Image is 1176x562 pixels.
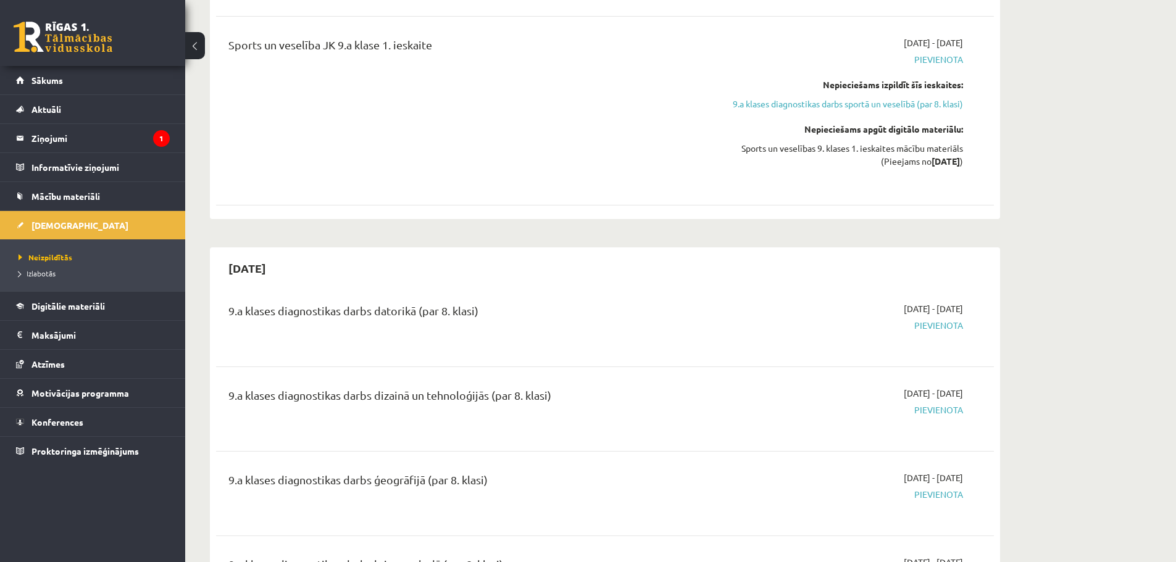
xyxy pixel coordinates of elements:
[730,488,963,501] span: Pievienota
[19,252,173,263] a: Neizpildītās
[730,403,963,416] span: Pievienota
[31,300,105,312] span: Digitālie materiāli
[31,358,65,370] span: Atzīmes
[228,471,712,494] div: 9.a klases diagnostikas darbs ģeogrāfijā (par 8. klasi)
[16,437,170,465] a: Proktoringa izmēģinājums
[14,22,112,52] a: Rīgas 1. Tālmācības vidusskola
[730,319,963,332] span: Pievienota
[31,104,61,115] span: Aktuāli
[16,379,170,407] a: Motivācijas programma
[16,350,170,378] a: Atzīmes
[730,123,963,136] div: Nepieciešams apgūt digitālo materiālu:
[228,302,712,325] div: 9.a klases diagnostikas darbs datorikā (par 8. klasi)
[31,75,63,86] span: Sākums
[904,471,963,484] span: [DATE] - [DATE]
[730,142,963,168] div: Sports un veselības 9. klases 1. ieskaites mācību materiāls (Pieejams no )
[730,53,963,66] span: Pievienota
[31,191,100,202] span: Mācību materiāli
[19,252,72,262] span: Neizpildītās
[16,153,170,181] a: Informatīvie ziņojumi
[31,220,128,231] span: [DEMOGRAPHIC_DATA]
[730,78,963,91] div: Nepieciešams izpildīt šīs ieskaites:
[904,387,963,400] span: [DATE] - [DATE]
[19,268,56,278] span: Izlabotās
[16,408,170,436] a: Konferences
[16,95,170,123] a: Aktuāli
[16,211,170,239] a: [DEMOGRAPHIC_DATA]
[31,416,83,428] span: Konferences
[228,387,712,410] div: 9.a klases diagnostikas darbs dizainā un tehnoloģijās (par 8. klasi)
[16,321,170,349] a: Maksājumi
[16,182,170,210] a: Mācību materiāli
[16,292,170,320] a: Digitālie materiāli
[19,268,173,279] a: Izlabotās
[904,302,963,315] span: [DATE] - [DATE]
[16,66,170,94] a: Sākums
[31,124,170,152] legend: Ziņojumi
[932,155,960,167] strong: [DATE]
[16,124,170,152] a: Ziņojumi1
[216,254,278,283] h2: [DATE]
[31,153,170,181] legend: Informatīvie ziņojumi
[730,97,963,110] a: 9.a klases diagnostikas darbs sportā un veselībā (par 8. klasi)
[228,36,712,59] div: Sports un veselība JK 9.a klase 1. ieskaite
[153,130,170,147] i: 1
[31,321,170,349] legend: Maksājumi
[31,387,129,399] span: Motivācijas programma
[31,445,139,457] span: Proktoringa izmēģinājums
[904,36,963,49] span: [DATE] - [DATE]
